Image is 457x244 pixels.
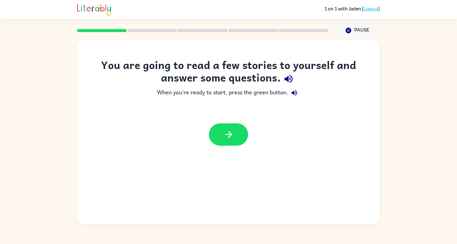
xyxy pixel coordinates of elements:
div: When you're ready to start, press the green button. [89,87,368,99]
div: You are going to read a few stories to yourself and answer some questions. [89,59,368,87]
img: Literably [77,2,111,16]
a: Logout [363,5,378,11]
div: ( ) [324,5,380,11]
span: 1 on 1 with Jaden [324,5,362,11]
button: Pause [336,24,380,38]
